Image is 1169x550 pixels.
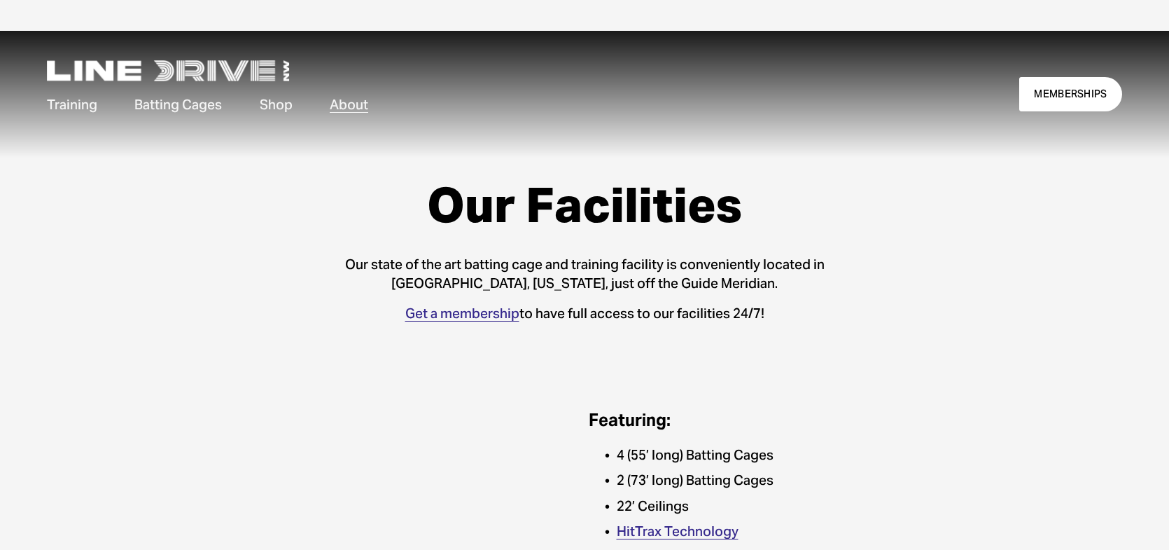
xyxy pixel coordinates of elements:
[300,178,869,233] h1: Our Facilities
[330,94,368,116] a: folder dropdown
[300,255,869,293] p: Our state of the art batting cage and training facility is conveniently located in [GEOGRAPHIC_DA...
[47,60,289,81] img: LineDrive NorthWest
[47,94,97,116] a: folder dropdown
[617,523,738,539] a: HitTrax Technology
[300,304,869,323] p: to have full access to our facilities 24/7!
[134,94,222,116] a: folder dropdown
[1019,77,1122,111] a: MEMBERSHIPS
[134,95,222,114] span: Batting Cages
[47,95,97,114] span: Training
[617,471,1034,490] p: 2 (73’ long) Batting Cages
[405,305,519,322] a: Get a membership
[617,446,1034,465] p: 4 (55’ long) Batting Cages
[589,409,671,431] strong: Featuring:
[260,94,293,116] a: Shop
[330,95,368,114] span: About
[617,497,1034,516] p: 22’ Ceilings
